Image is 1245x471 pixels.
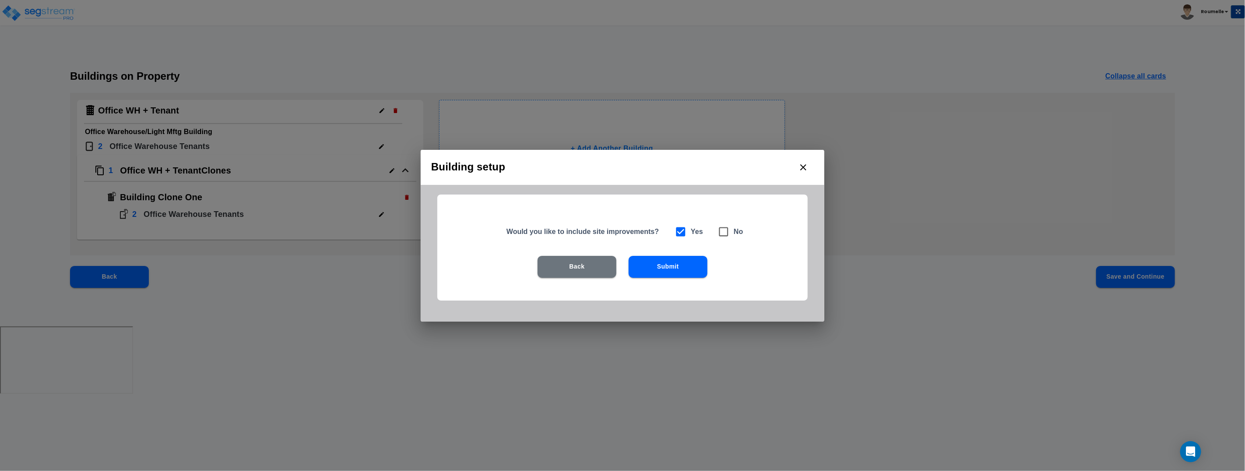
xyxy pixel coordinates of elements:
[421,150,824,185] h2: Building setup
[793,157,814,178] button: close
[1180,441,1201,462] div: Open Intercom Messenger
[538,256,616,278] button: Back
[506,227,664,236] h5: Would you like to include site improvements?
[691,226,703,238] h6: Yes
[734,226,743,238] h6: No
[629,256,707,278] button: Submit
